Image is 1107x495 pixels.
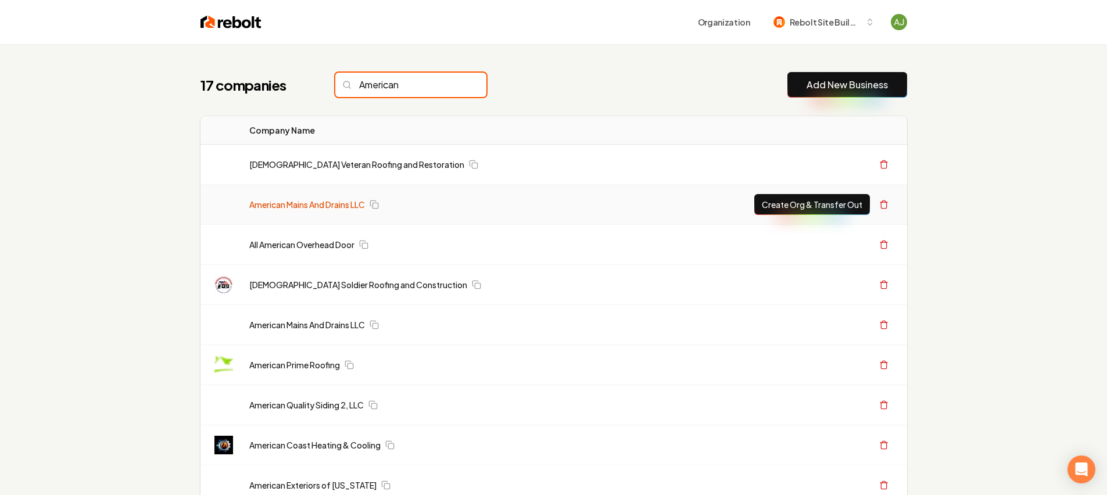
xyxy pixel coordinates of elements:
a: Add New Business [807,78,888,92]
img: AJ Nimeh [891,14,907,30]
img: American Soldier Roofing and Construction logo [214,275,233,294]
a: American Mains And Drains LLC [249,319,365,331]
button: Open user button [891,14,907,30]
button: Add New Business [787,72,907,98]
img: Rebolt Site Builder [773,16,785,28]
a: American Mains And Drains LLC [249,199,365,210]
a: [DEMOGRAPHIC_DATA] Soldier Roofing and Construction [249,279,467,290]
button: Create Org & Transfer Out [754,194,870,215]
th: Company Name [240,116,646,145]
button: Organization [691,12,757,33]
a: [DEMOGRAPHIC_DATA] Veteran Roofing and Restoration [249,159,464,170]
h1: 17 companies [200,76,312,94]
a: American Quality Siding 2, LLC [249,399,364,411]
img: American Coast Heating & Cooling logo [214,436,233,454]
img: American Prime Roofing logo [214,356,233,374]
div: Open Intercom Messenger [1067,455,1095,483]
a: American Prime Roofing [249,359,340,371]
span: Rebolt Site Builder [790,16,861,28]
a: American Coast Heating & Cooling [249,439,381,451]
img: Rebolt Logo [200,14,261,30]
input: Search... [335,73,486,97]
a: American Exteriors of [US_STATE] [249,479,377,491]
a: All American Overhead Door [249,239,354,250]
